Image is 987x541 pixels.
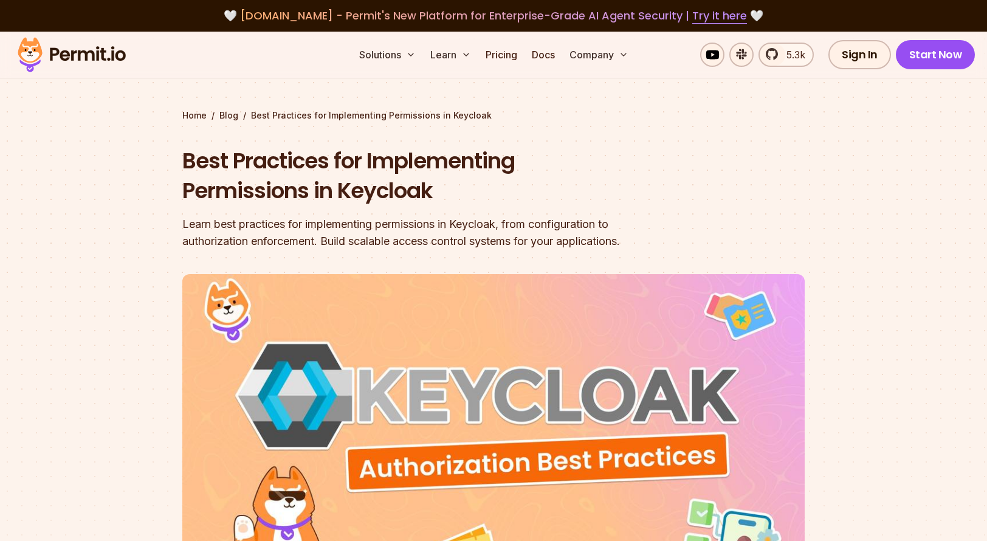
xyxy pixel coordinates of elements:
button: Solutions [354,43,421,67]
div: 🤍 🤍 [29,7,958,24]
a: Sign In [828,40,891,69]
span: [DOMAIN_NAME] - Permit's New Platform for Enterprise-Grade AI Agent Security | [240,8,747,23]
h1: Best Practices for Implementing Permissions in Keycloak [182,146,649,206]
a: Pricing [481,43,522,67]
div: Learn best practices for implementing permissions in Keycloak, from configuration to authorizatio... [182,216,649,250]
a: Start Now [896,40,975,69]
img: Permit logo [12,34,131,75]
a: Blog [219,109,238,122]
button: Learn [425,43,476,67]
div: / / [182,109,805,122]
a: Home [182,109,207,122]
button: Company [565,43,633,67]
span: 5.3k [779,47,805,62]
a: Docs [527,43,560,67]
a: Try it here [692,8,747,24]
a: 5.3k [758,43,814,67]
